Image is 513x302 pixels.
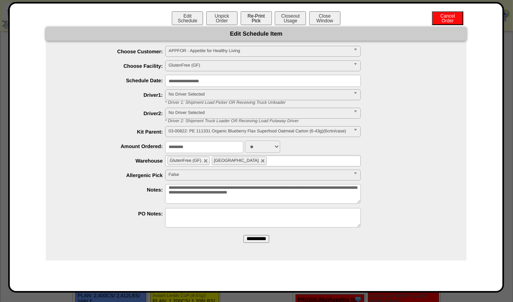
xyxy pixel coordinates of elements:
a: CloseWindow [308,18,341,24]
span: False [169,170,350,179]
button: CloseWindow [309,11,340,25]
span: 03-00822: PE 111331 Organic Blueberry Flax Superfood Oatmeal Carton (6-43g)(6crtn/case) [169,127,350,136]
div: Edit Schedule Item [46,27,466,41]
span: GlutenFree (GF) [169,61,350,70]
label: Driver2: [61,110,165,116]
label: Warehouse [61,158,165,164]
span: No Driver Selected [169,90,350,99]
button: Re-PrintPick [241,11,272,25]
label: Choose Customer: [61,49,165,54]
button: CloseoutUsage [275,11,306,25]
span: APPFOR - Appetite for Healthy Living [169,46,350,56]
label: Choose Facility: [61,63,165,69]
label: Notes: [61,187,165,193]
label: Driver1: [61,92,165,98]
span: No Driver Selected [169,108,350,118]
button: CancelOrder [432,11,463,25]
button: UnpickOrder [206,11,238,25]
label: Kit Parent: [61,129,165,135]
span: GlutenFree (GF) [170,158,202,163]
div: * Driver 1: Shipment Load Picker OR Receiving Truck Unloader [159,100,466,105]
span: [GEOGRAPHIC_DATA] [214,158,259,163]
button: EditSchedule [172,11,203,25]
label: Allergenic Pick [61,172,165,178]
label: PO Notes: [61,211,165,217]
label: Amount Ordered: [61,143,165,149]
div: * Driver 2: Shipment Truck Loader OR Receiving Load Putaway Driver [159,119,466,123]
label: Schedule Date: [61,78,165,83]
